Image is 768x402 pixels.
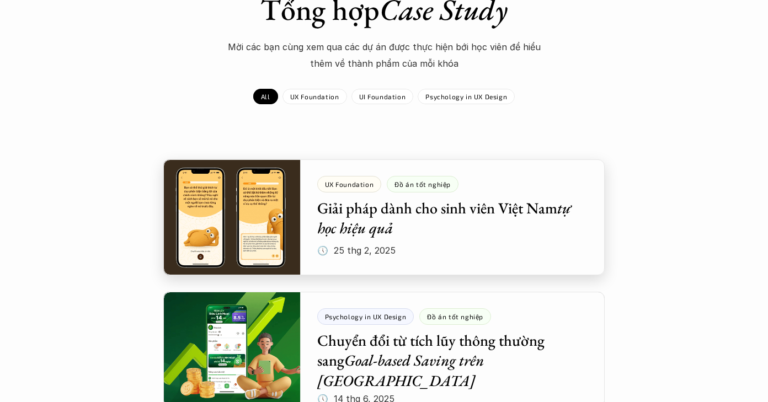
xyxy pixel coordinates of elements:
[359,93,406,100] p: UI Foundation
[425,93,507,100] p: Psychology in UX Design
[282,89,347,104] a: UX Foundation
[261,93,270,100] p: All
[418,89,515,104] a: Psychology in UX Design
[351,89,414,104] a: UI Foundation
[163,159,605,275] a: UX FoundationĐồ án tốt nghiệpGiải pháp dành cho sinh viên Việt Namtự học hiệu quả🕔 25 thg 2, 2025
[290,93,339,100] p: UX Foundation
[218,39,550,72] p: Mời các bạn cùng xem qua các dự án được thực hiện bới học viên để hiểu thêm về thành phẩm của mỗi...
